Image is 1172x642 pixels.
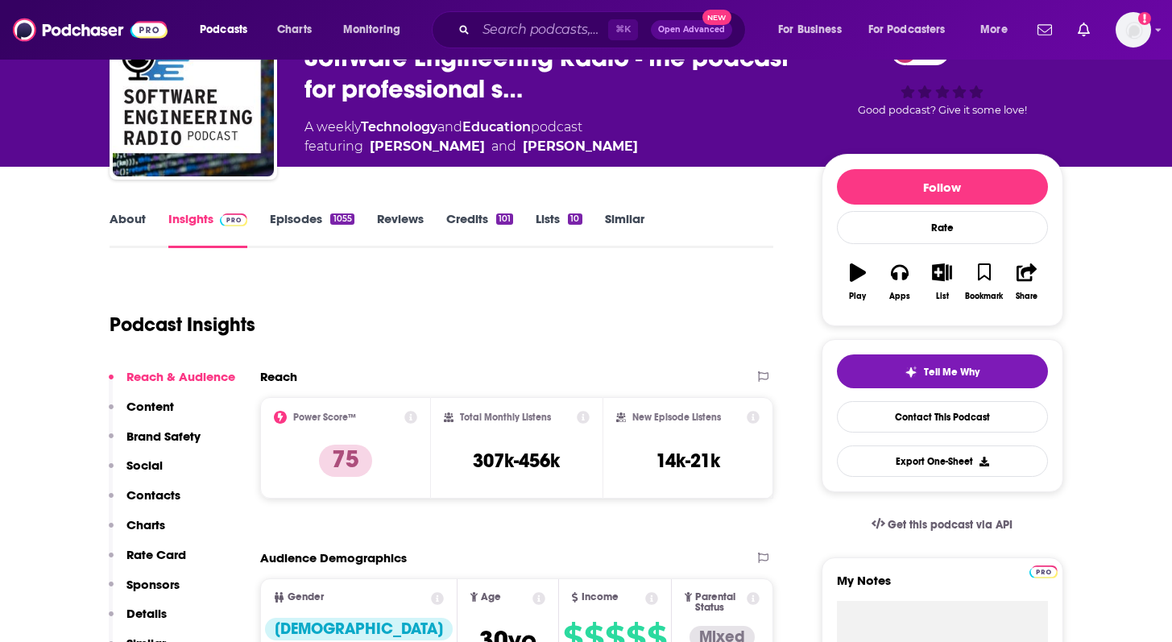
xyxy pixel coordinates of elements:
button: Contacts [109,487,180,517]
a: Similar [605,211,644,248]
div: 10 [568,213,582,225]
img: Podchaser - Follow, Share and Rate Podcasts [13,14,168,45]
label: My Notes [837,573,1048,601]
button: List [921,253,963,311]
div: [DEMOGRAPHIC_DATA] [265,618,453,640]
img: Podchaser Pro [1029,565,1058,578]
a: Charts [267,17,321,43]
span: Income [582,592,619,603]
p: Sponsors [126,577,180,592]
button: Sponsors [109,577,180,607]
span: and [491,137,516,156]
button: Apps [879,253,921,311]
span: featuring [304,137,638,156]
a: Technology [361,119,437,135]
button: Details [109,606,167,636]
button: open menu [332,17,421,43]
div: Play [849,292,866,301]
button: Social [109,458,163,487]
div: List [936,292,949,301]
img: Podchaser Pro [220,213,248,226]
button: Content [109,399,174,429]
a: Lists10 [536,211,582,248]
button: Rate Card [109,547,186,577]
span: and [437,119,462,135]
p: Brand Safety [126,429,201,444]
a: About [110,211,146,248]
input: Search podcasts, credits, & more... [476,17,608,43]
span: Open Advanced [658,26,725,34]
p: Charts [126,517,165,532]
span: Charts [277,19,312,41]
a: Reviews [377,211,424,248]
div: Bookmark [965,292,1003,301]
h2: Audience Demographics [260,550,407,565]
h3: 307k-456k [473,449,560,473]
button: tell me why sparkleTell Me Why [837,354,1048,388]
span: Logged in as biancagorospe [1116,12,1151,48]
a: Pro website [1029,563,1058,578]
button: Follow [837,169,1048,205]
h2: Total Monthly Listens [460,412,551,423]
div: 1055 [330,213,354,225]
h2: Power Score™ [293,412,356,423]
button: Export One-Sheet [837,445,1048,477]
p: Rate Card [126,547,186,562]
div: Apps [889,292,910,301]
img: Software Engineering Radio - the podcast for professional software developers [113,15,274,176]
span: Podcasts [200,19,247,41]
span: Gender [288,592,324,603]
a: Show notifications dropdown [1031,16,1058,43]
a: Episodes1055 [270,211,354,248]
span: Tell Me Why [924,366,979,379]
img: tell me why sparkle [905,366,917,379]
p: Contacts [126,487,180,503]
a: InsightsPodchaser Pro [168,211,248,248]
p: Content [126,399,174,414]
div: Rate [837,211,1048,244]
a: Show notifications dropdown [1071,16,1096,43]
button: Share [1005,253,1047,311]
button: Show profile menu [1116,12,1151,48]
span: Good podcast? Give it some love! [858,104,1027,116]
h2: Reach [260,369,297,384]
button: Play [837,253,879,311]
button: Brand Safety [109,429,201,458]
a: Contact This Podcast [837,401,1048,433]
span: For Podcasters [868,19,946,41]
span: Get this podcast via API [888,518,1013,532]
button: Bookmark [963,253,1005,311]
div: Share [1016,292,1037,301]
span: Parental Status [695,592,744,613]
a: Get this podcast via API [859,505,1026,545]
span: Monitoring [343,19,400,41]
span: New [702,10,731,25]
h2: New Episode Listens [632,412,721,423]
a: Edaena Salinas [370,137,485,156]
h3: 14k-21k [656,449,720,473]
p: Social [126,458,163,473]
a: Credits101 [446,211,513,248]
div: 75Good podcast? Give it some love! [822,27,1063,127]
button: open menu [188,17,268,43]
a: Education [462,119,531,135]
img: User Profile [1116,12,1151,48]
div: Search podcasts, credits, & more... [447,11,761,48]
button: open menu [858,17,969,43]
span: ⌘ K [608,19,638,40]
button: Open AdvancedNew [651,20,732,39]
button: open menu [969,17,1028,43]
button: open menu [767,17,862,43]
h1: Podcast Insights [110,313,255,337]
p: Reach & Audience [126,369,235,384]
p: 75 [319,445,372,477]
span: More [980,19,1008,41]
button: Reach & Audience [109,369,235,399]
p: Details [126,606,167,621]
span: For Business [778,19,842,41]
div: 101 [496,213,513,225]
div: A weekly podcast [304,118,638,156]
span: Age [481,592,501,603]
